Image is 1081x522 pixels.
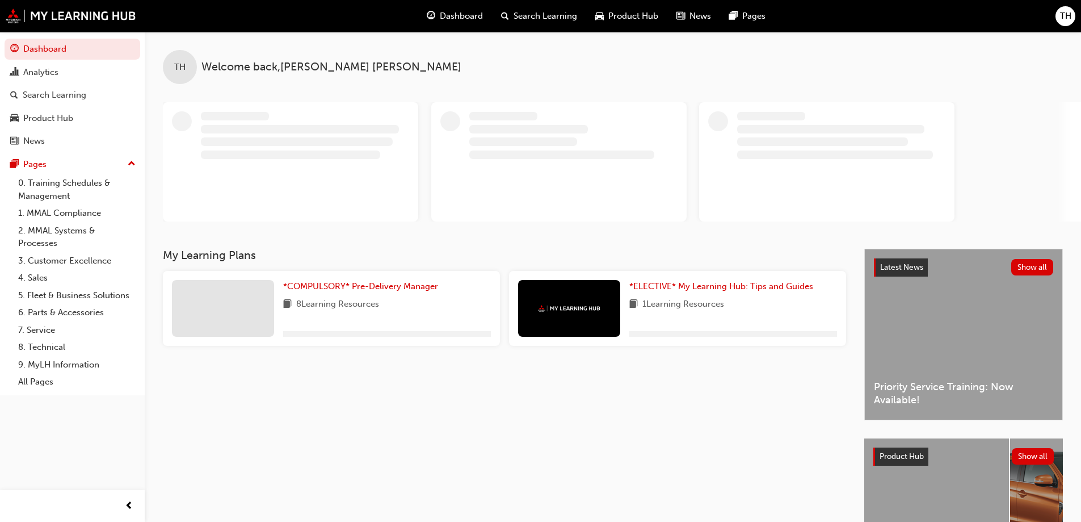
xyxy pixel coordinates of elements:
[5,131,140,152] a: News
[729,9,738,23] span: pages-icon
[514,10,577,23] span: Search Learning
[874,381,1053,406] span: Priority Service Training: Now Available!
[14,269,140,287] a: 4. Sales
[880,262,923,272] span: Latest News
[14,339,140,356] a: 8. Technical
[14,304,140,321] a: 6. Parts & Accessories
[742,10,765,23] span: Pages
[1012,448,1054,465] button: Show all
[14,222,140,252] a: 2. MMAL Systems & Processes
[720,5,775,28] a: pages-iconPages
[283,281,438,291] span: *COMPULSORY* Pre-Delivery Manager
[492,5,586,28] a: search-iconSearch Learning
[676,9,685,23] span: news-icon
[689,10,711,23] span: News
[5,39,140,60] a: Dashboard
[14,373,140,391] a: All Pages
[10,114,19,124] span: car-icon
[418,5,492,28] a: guage-iconDashboard
[873,448,1054,466] a: Product HubShow all
[667,5,720,28] a: news-iconNews
[5,85,140,106] a: Search Learning
[629,280,818,293] a: *ELECTIVE* My Learning Hub: Tips and Guides
[874,258,1053,277] a: Latest NewsShow all
[5,154,140,175] button: Pages
[14,174,140,204] a: 0. Training Schedules & Management
[14,287,140,304] a: 5. Fleet & Business Solutions
[864,249,1063,420] a: Latest NewsShow allPriority Service Training: Now Available!
[296,298,379,312] span: 8 Learning Resources
[128,157,136,172] span: up-icon
[629,298,638,312] span: book-icon
[1060,10,1071,23] span: TH
[6,9,136,23] img: mmal
[5,108,140,129] a: Product Hub
[14,321,140,339] a: 7. Service
[10,136,19,147] span: news-icon
[427,9,435,23] span: guage-icon
[501,9,509,23] span: search-icon
[5,62,140,83] a: Analytics
[201,61,461,74] span: Welcome back , [PERSON_NAME] [PERSON_NAME]
[586,5,667,28] a: car-iconProduct Hub
[163,249,846,262] h3: My Learning Plans
[629,281,813,291] span: *ELECTIVE* My Learning Hub: Tips and Guides
[642,298,724,312] span: 1 Learning Resources
[595,9,604,23] span: car-icon
[23,135,45,148] div: News
[14,356,140,374] a: 9. MyLH Information
[125,499,133,513] span: prev-icon
[23,112,73,125] div: Product Hub
[10,160,19,170] span: pages-icon
[14,252,140,270] a: 3. Customer Excellence
[880,452,924,461] span: Product Hub
[283,280,443,293] a: *COMPULSORY* Pre-Delivery Manager
[608,10,658,23] span: Product Hub
[174,61,186,74] span: TH
[23,89,86,102] div: Search Learning
[440,10,483,23] span: Dashboard
[1011,259,1054,275] button: Show all
[14,204,140,222] a: 1. MMAL Compliance
[23,66,58,79] div: Analytics
[1055,6,1075,26] button: TH
[23,158,47,171] div: Pages
[10,68,19,78] span: chart-icon
[5,36,140,154] button: DashboardAnalyticsSearch LearningProduct HubNews
[283,298,292,312] span: book-icon
[10,90,18,101] span: search-icon
[10,44,19,55] span: guage-icon
[538,305,600,312] img: mmal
